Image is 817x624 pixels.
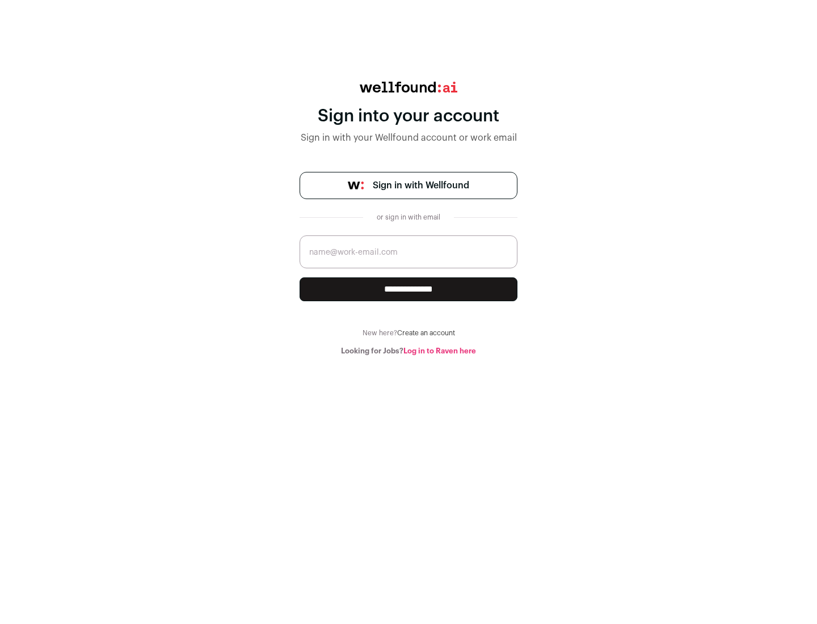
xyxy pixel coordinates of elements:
[300,131,517,145] div: Sign in with your Wellfound account or work email
[300,347,517,356] div: Looking for Jobs?
[360,82,457,92] img: wellfound:ai
[403,347,476,355] a: Log in to Raven here
[348,182,364,189] img: wellfound-symbol-flush-black-fb3c872781a75f747ccb3a119075da62bfe97bd399995f84a933054e44a575c4.png
[300,106,517,127] div: Sign into your account
[373,179,469,192] span: Sign in with Wellfound
[372,213,445,222] div: or sign in with email
[300,328,517,338] div: New here?
[300,235,517,268] input: name@work-email.com
[300,172,517,199] a: Sign in with Wellfound
[397,330,455,336] a: Create an account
